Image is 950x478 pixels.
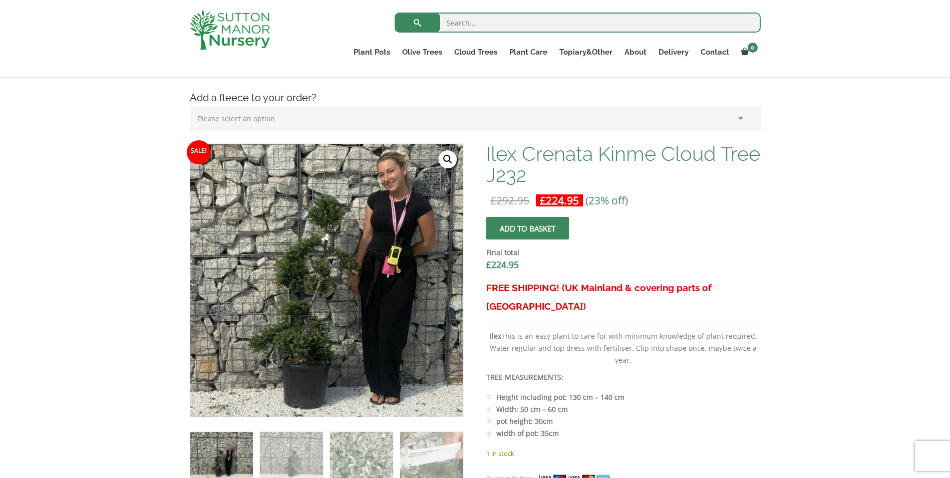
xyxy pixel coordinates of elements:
[486,279,760,316] h3: FREE SHIPPING! (UK Mainland & covering parts of [GEOGRAPHIC_DATA])
[486,217,569,240] button: Add to basket
[182,90,768,106] h4: Add a fleece to your order?
[490,331,501,341] b: Ilex
[187,140,211,164] span: Sale!
[496,428,559,438] strong: width of pot: 35cm
[448,45,503,59] a: Cloud Trees
[190,10,270,50] img: logo
[486,259,519,271] bdi: 224.95
[503,45,553,59] a: Plant Care
[653,45,695,59] a: Delivery
[486,247,760,259] dt: Final total
[496,392,624,402] strong: Height including pot: 130 cm – 140 cm
[486,330,760,366] p: This is an easy plant to care for with minimum knowledge of plant required. Water regular and top...
[735,45,761,59] a: 0
[553,45,618,59] a: Topiary&Other
[490,193,496,207] span: £
[540,193,546,207] span: £
[486,372,563,382] strong: TREE MEASUREMENTS:
[618,45,653,59] a: About
[540,193,579,207] bdi: 224.95
[395,13,761,33] input: Search...
[490,193,529,207] bdi: 292.95
[496,416,553,426] strong: pot height: 30cm
[496,404,568,414] strong: Width: 50 cm – 60 cm
[396,45,448,59] a: Olive Trees
[348,45,396,59] a: Plant Pots
[486,143,760,185] h1: Ilex Crenata Kinme Cloud Tree J232
[695,45,735,59] a: Contact
[439,150,457,168] a: View full-screen image gallery
[486,259,491,271] span: £
[486,447,760,459] p: 1 in stock
[585,193,628,207] span: (23% off)
[748,43,758,53] span: 0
